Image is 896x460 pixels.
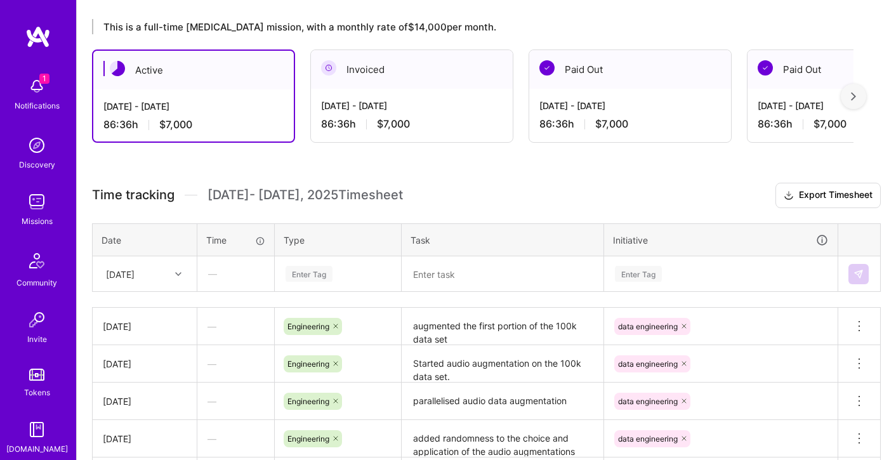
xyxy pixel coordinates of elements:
[24,386,50,399] div: Tokens
[287,434,329,444] span: Engineering
[103,432,187,445] div: [DATE]
[618,434,678,444] span: data engineering
[198,257,273,291] div: —
[618,359,678,369] span: data engineering
[103,395,187,408] div: [DATE]
[19,158,55,171] div: Discovery
[311,50,513,89] div: Invoiced
[39,74,49,84] span: 1
[175,271,181,277] i: icon Chevron
[103,118,284,131] div: 86:36 h
[613,233,829,247] div: Initiative
[287,359,329,369] span: Engineering
[93,223,197,256] th: Date
[275,223,402,256] th: Type
[377,117,410,131] span: $7,000
[106,267,135,280] div: [DATE]
[321,117,503,131] div: 86:36 h
[22,214,53,228] div: Missions
[286,264,333,284] div: Enter Tag
[110,61,125,76] img: Active
[24,307,49,332] img: Invite
[618,322,678,331] span: data engineering
[402,223,604,256] th: Task
[208,187,403,203] span: [DATE] - [DATE] , 2025 Timesheet
[92,187,175,203] span: Time tracking
[321,60,336,76] img: Invoiced
[16,276,57,289] div: Community
[15,99,60,112] div: Notifications
[321,99,503,112] div: [DATE] - [DATE]
[814,117,847,131] span: $7,000
[539,60,555,76] img: Paid Out
[197,422,274,456] div: —
[618,397,678,406] span: data engineering
[92,19,853,34] div: This is a full-time [MEDICAL_DATA] mission, with a monthly rate of $14,000 per month.
[403,421,602,456] textarea: added randomness to the choice and application of the audio augmentations
[758,60,773,76] img: Paid Out
[784,189,794,202] i: icon Download
[6,442,68,456] div: [DOMAIN_NAME]
[103,100,284,113] div: [DATE] - [DATE]
[287,322,329,331] span: Engineering
[24,74,49,99] img: bell
[24,133,49,158] img: discovery
[22,246,52,276] img: Community
[197,347,274,381] div: —
[403,309,602,344] textarea: augmented the first portion of the 100k data set
[197,310,274,343] div: —
[287,397,329,406] span: Engineering
[539,99,721,112] div: [DATE] - [DATE]
[529,50,731,89] div: Paid Out
[539,117,721,131] div: 86:36 h
[93,51,294,89] div: Active
[29,369,44,381] img: tokens
[403,346,602,381] textarea: Started audio augmentation on the 100k data set.
[103,320,187,333] div: [DATE]
[197,384,274,418] div: —
[615,264,662,284] div: Enter Tag
[853,269,864,279] img: Submit
[24,189,49,214] img: teamwork
[206,233,265,247] div: Time
[25,25,51,48] img: logo
[159,118,192,131] span: $7,000
[103,357,187,371] div: [DATE]
[595,117,628,131] span: $7,000
[403,384,602,419] textarea: parallelised audio data augmentation
[851,92,856,101] img: right
[775,183,881,208] button: Export Timesheet
[27,332,47,346] div: Invite
[24,417,49,442] img: guide book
